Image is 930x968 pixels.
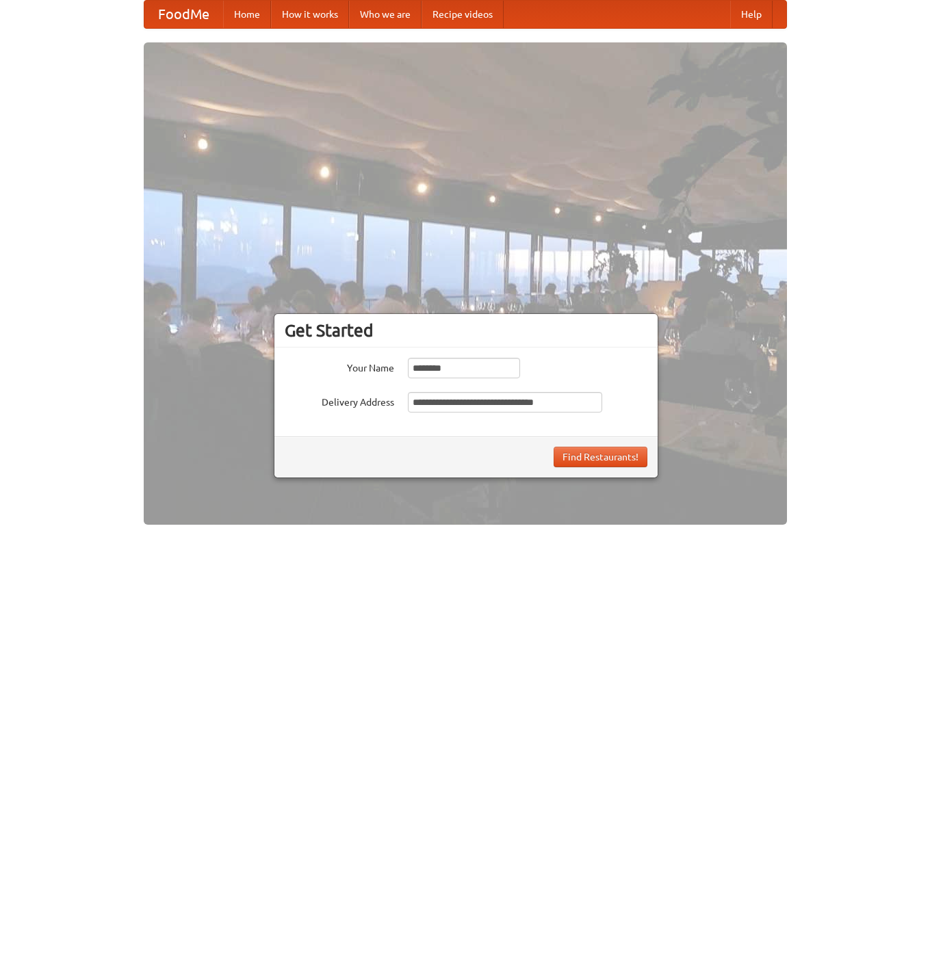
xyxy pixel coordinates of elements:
[223,1,271,28] a: Home
[285,320,647,341] h3: Get Started
[730,1,773,28] a: Help
[285,392,394,409] label: Delivery Address
[422,1,504,28] a: Recipe videos
[285,358,394,375] label: Your Name
[554,447,647,467] button: Find Restaurants!
[271,1,349,28] a: How it works
[144,1,223,28] a: FoodMe
[349,1,422,28] a: Who we are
